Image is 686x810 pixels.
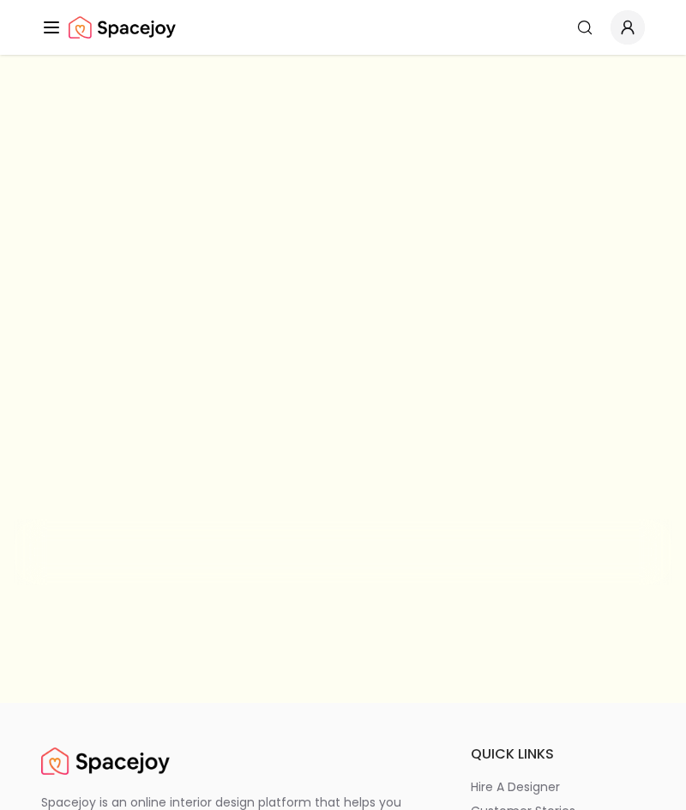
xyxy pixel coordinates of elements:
[69,10,176,45] img: Spacejoy Logo
[69,10,176,45] a: Spacejoy
[471,744,645,765] h6: quick links
[471,778,645,795] a: hire a designer
[41,744,170,778] a: Spacejoy
[471,778,560,795] p: hire a designer
[41,744,170,778] img: Spacejoy Logo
